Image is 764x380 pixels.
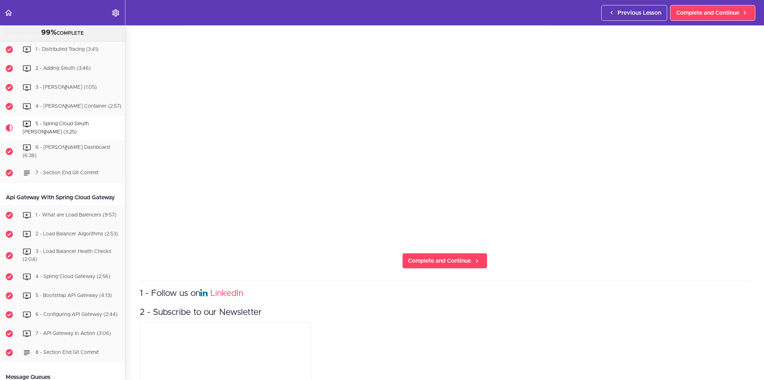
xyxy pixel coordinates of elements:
[41,29,57,36] span: 99%
[23,122,89,135] span: 5 - Spring Cloud Sleuth [PERSON_NAME] (3:25)
[676,9,739,17] span: Complete and Continue
[670,5,755,21] a: Complete and Continue
[35,274,110,279] span: 4 - Spring Cloud Gateway (2:56)
[618,9,661,17] span: Previous Lesson
[140,288,750,299] h3: 1 - Follow us on
[35,232,118,237] span: 2 - Load Balancer Algorithms (2:53)
[23,145,110,158] span: 6 - [PERSON_NAME] Dashboard (6:38)
[35,170,98,175] span: 7 - Section End Git Commit
[35,350,99,355] span: 8 - Section End Git Commit
[35,47,98,52] span: 1 - Distributed Tracing (3:41)
[35,85,97,90] span: 3 - [PERSON_NAME] (1:05)
[111,9,120,17] svg: Settings Menu
[35,293,112,298] span: 5 - Bootstrap API Gateway (4:13)
[9,28,116,38] div: COMPLETE
[35,104,121,109] span: 4 - [PERSON_NAME] Container (2:57)
[140,307,750,318] h3: 2 - Subscribe to our Newsletter
[601,5,667,21] a: Previous Lesson
[35,312,117,317] span: 6 - Configuring API Gateway (2:44)
[210,289,243,298] a: LinkedIn
[35,66,91,71] span: 2 - Adding Sleuth (3:46)
[4,9,13,17] svg: Back to course curriculum
[35,213,116,218] span: 1 - What are Load Balencers (9:57)
[23,249,111,262] span: 3 - Load Balancer Health Checks (2:04)
[35,331,111,336] span: 7 - API Gateway in Action (3:06)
